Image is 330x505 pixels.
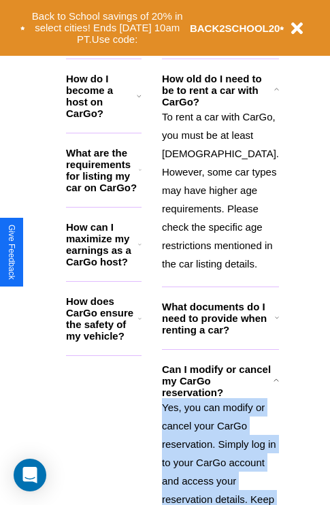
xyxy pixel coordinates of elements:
[66,147,139,193] h3: What are the requirements for listing my car on CarGo?
[162,73,274,108] h3: How old do I need to be to rent a car with CarGo?
[66,221,138,267] h3: How can I maximize my earnings as a CarGo host?
[66,295,138,342] h3: How does CarGo ensure the safety of my vehicle?
[14,459,46,491] div: Open Intercom Messenger
[66,73,137,119] h3: How do I become a host on CarGo?
[162,301,275,336] h3: What documents do I need to provide when renting a car?
[162,363,274,398] h3: Can I modify or cancel my CarGo reservation?
[7,225,16,280] div: Give Feedback
[162,108,279,273] p: To rent a car with CarGo, you must be at least [DEMOGRAPHIC_DATA]. However, some car types may ha...
[190,22,280,34] b: BACK2SCHOOL20
[25,7,190,49] button: Back to School savings of 20% in select cities! Ends [DATE] 10am PT.Use code:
